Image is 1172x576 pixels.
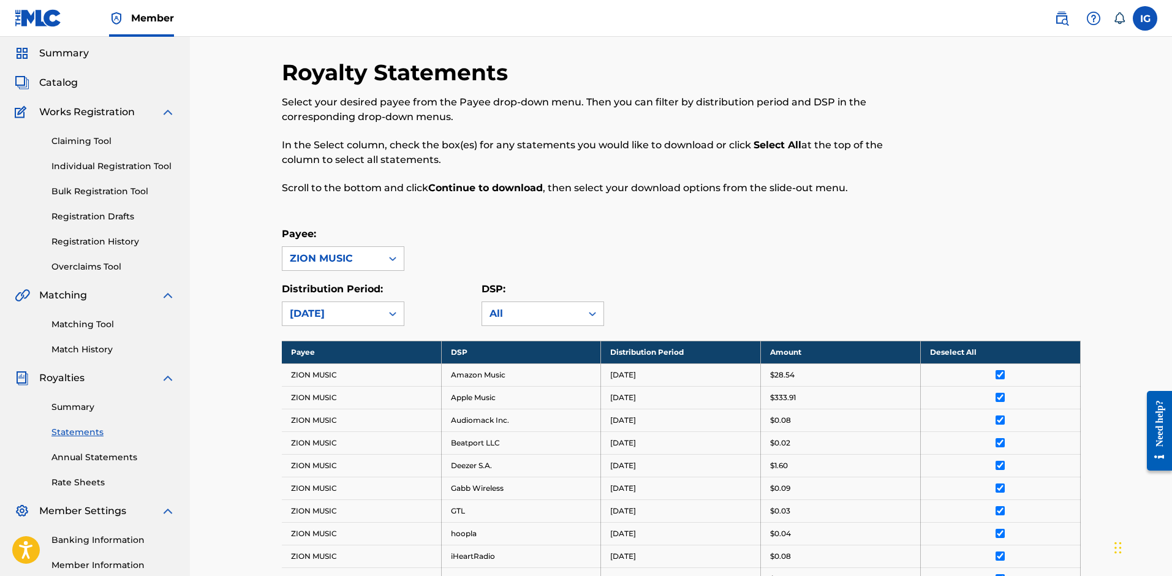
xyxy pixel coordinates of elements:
[51,451,175,464] a: Annual Statements
[39,504,126,518] span: Member Settings
[441,409,601,431] td: Audiomack Inc.
[39,371,85,385] span: Royalties
[490,306,574,321] div: All
[282,431,442,454] td: ZION MUSIC
[51,343,175,356] a: Match History
[51,260,175,273] a: Overclaims Tool
[15,9,62,27] img: MLC Logo
[441,454,601,477] td: Deezer S.A.
[441,522,601,545] td: hoopla
[15,46,89,61] a: SummarySummary
[1054,11,1069,26] img: search
[109,11,124,26] img: Top Rightsholder
[770,438,790,449] p: $0.02
[601,499,761,522] td: [DATE]
[754,139,801,151] strong: Select All
[51,160,175,173] a: Individual Registration Tool
[15,288,30,303] img: Matching
[441,545,601,567] td: iHeartRadio
[161,105,175,119] img: expand
[51,476,175,489] a: Rate Sheets
[51,559,175,572] a: Member Information
[761,341,921,363] th: Amount
[601,363,761,386] td: [DATE]
[282,499,442,522] td: ZION MUSIC
[282,363,442,386] td: ZION MUSIC
[601,477,761,499] td: [DATE]
[770,483,790,494] p: $0.09
[428,182,543,194] strong: Continue to download
[1111,517,1172,576] div: Виджет чата
[601,454,761,477] td: [DATE]
[1114,529,1122,566] div: Перетащить
[601,431,761,454] td: [DATE]
[282,138,897,167] p: In the Select column, check the box(es) for any statements you would like to download or click at...
[1086,11,1101,26] img: help
[51,135,175,148] a: Claiming Tool
[770,392,796,403] p: $333.91
[51,235,175,248] a: Registration History
[39,46,89,61] span: Summary
[601,522,761,545] td: [DATE]
[282,477,442,499] td: ZION MUSIC
[131,11,174,25] span: Member
[51,534,175,547] a: Banking Information
[282,409,442,431] td: ZION MUSIC
[282,283,383,295] label: Distribution Period:
[282,59,514,86] h2: Royalty Statements
[51,210,175,223] a: Registration Drafts
[51,318,175,331] a: Matching Tool
[290,251,374,266] div: ZION MUSIC
[39,75,78,90] span: Catalog
[51,426,175,439] a: Statements
[770,551,791,562] p: $0.08
[482,283,505,295] label: DSP:
[770,506,790,517] p: $0.03
[770,415,791,426] p: $0.08
[1081,6,1106,31] div: Help
[161,288,175,303] img: expand
[15,504,29,518] img: Member Settings
[601,409,761,431] td: [DATE]
[1049,6,1074,31] a: Public Search
[15,105,31,119] img: Works Registration
[601,341,761,363] th: Distribution Period
[161,371,175,385] img: expand
[1138,382,1172,480] iframe: Resource Center
[39,105,135,119] span: Works Registration
[282,95,897,124] p: Select your desired payee from the Payee drop-down menu. Then you can filter by distribution peri...
[601,545,761,567] td: [DATE]
[1111,517,1172,576] iframe: Chat Widget
[920,341,1080,363] th: Deselect All
[282,386,442,409] td: ZION MUSIC
[282,522,442,545] td: ZION MUSIC
[441,341,601,363] th: DSP
[441,477,601,499] td: Gabb Wireless
[601,386,761,409] td: [DATE]
[282,545,442,567] td: ZION MUSIC
[770,528,791,539] p: $0.04
[39,288,87,303] span: Matching
[441,431,601,454] td: Beatport LLC
[15,75,29,90] img: Catalog
[161,504,175,518] img: expand
[15,46,29,61] img: Summary
[15,75,78,90] a: CatalogCatalog
[770,369,795,381] p: $28.54
[51,401,175,414] a: Summary
[282,181,897,195] p: Scroll to the bottom and click , then select your download options from the slide-out menu.
[15,371,29,385] img: Royalties
[51,185,175,198] a: Bulk Registration Tool
[441,363,601,386] td: Amazon Music
[282,454,442,477] td: ZION MUSIC
[1113,12,1125,25] div: Notifications
[441,386,601,409] td: Apple Music
[1133,6,1157,31] div: User Menu
[282,228,316,240] label: Payee:
[770,460,788,471] p: $1.60
[290,306,374,321] div: [DATE]
[282,341,442,363] th: Payee
[441,499,601,522] td: GTL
